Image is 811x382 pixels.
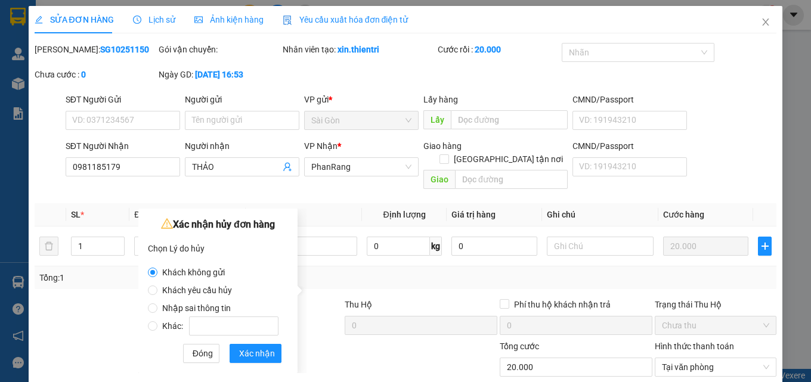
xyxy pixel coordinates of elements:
div: Người nhận [185,139,299,153]
span: Đơn vị tính [134,210,179,219]
span: Khách yêu cầu hủy [157,285,237,295]
span: Giao [423,170,455,189]
div: Cước rồi : [438,43,559,56]
b: SG10251150 [100,45,149,54]
b: 20.000 [475,45,501,54]
th: Ghi chú [542,203,658,226]
div: Ngày GD: [159,68,280,81]
span: Yêu cầu xuất hóa đơn điện tử [283,15,408,24]
b: [DATE] 16:53 [195,70,243,79]
span: warning [161,218,173,229]
span: plus [759,241,771,251]
div: CMND/Passport [572,139,687,153]
input: Dọc đường [455,170,568,189]
div: SĐT Người Gửi [66,93,180,106]
span: Thu Hộ [345,300,372,309]
b: 0 [81,70,86,79]
div: Xác nhận hủy đơn hàng [148,216,288,234]
div: CMND/Passport [572,93,687,106]
div: Người gửi [185,93,299,106]
span: Cước hàng [663,210,704,219]
span: PhanRang [311,158,411,176]
button: Đóng [183,344,219,363]
span: user-add [283,162,292,172]
div: SĐT Người Nhận [66,139,180,153]
label: Hình thức thanh toán [655,341,734,351]
span: Tổng cước [500,341,539,351]
span: picture [194,15,203,24]
img: icon [283,15,292,25]
span: VP Nhận [304,141,338,151]
div: Nhân viên tạo: [283,43,435,56]
span: Đóng [193,347,213,360]
input: Ghi Chú [547,237,654,256]
span: edit [35,15,43,24]
div: Trạng thái Thu Hộ [655,298,776,311]
button: plus [758,237,772,256]
span: [GEOGRAPHIC_DATA] tận nơi [449,153,568,166]
input: Khác: [189,316,278,336]
input: Dọc đường [451,110,568,129]
div: VP gửi [304,93,419,106]
span: Định lượng [383,210,426,219]
span: Xác nhận [239,347,275,360]
span: Khách không gửi [157,268,230,277]
span: Giá trị hàng [451,210,496,219]
span: Lịch sử [133,15,175,24]
span: SL [71,210,81,219]
span: Sài Gòn [311,111,411,129]
button: Xác nhận [230,344,281,363]
button: Close [749,6,782,39]
div: [PERSON_NAME]: [35,43,156,56]
span: clock-circle [133,15,141,24]
button: delete [39,237,58,256]
span: Giao hàng [423,141,462,151]
span: Khác: [157,321,283,331]
span: SỬA ĐƠN HÀNG [35,15,114,24]
span: kg [430,237,442,256]
span: Ảnh kiện hàng [194,15,264,24]
div: Chọn Lý do hủy [148,240,288,257]
span: Tại văn phòng [662,358,769,376]
div: Chưa cước : [35,68,156,81]
b: xin.thientri [338,45,379,54]
span: Chưa thu [662,316,769,334]
span: close [761,17,770,27]
div: Gói vận chuyển: [159,43,280,56]
span: Lấy hàng [423,95,458,104]
span: Lấy [423,110,451,129]
input: 0 [663,237,749,256]
span: Nhập sai thông tin [157,303,236,313]
div: Tổng: 1 [39,271,314,284]
span: Phí thu hộ khách nhận trả [509,298,615,311]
